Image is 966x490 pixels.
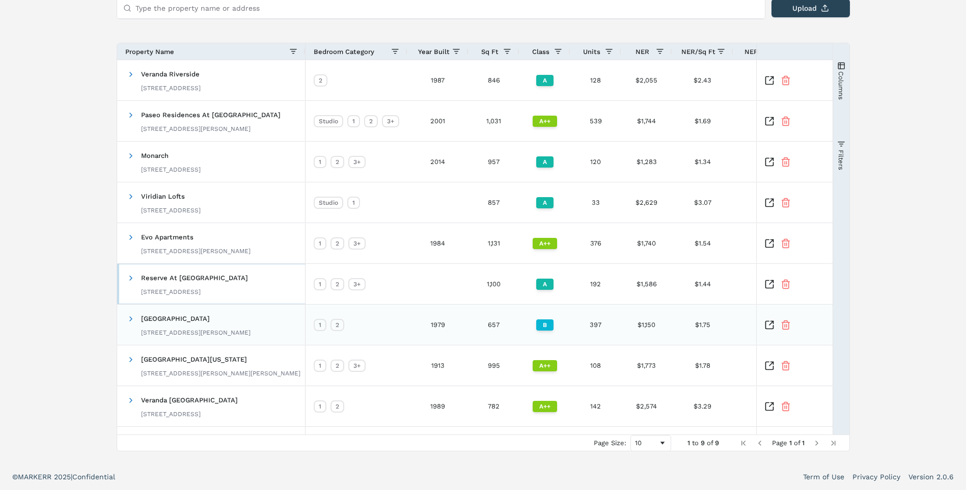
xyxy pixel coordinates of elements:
div: $1,740 [621,223,672,263]
div: 3+ [348,237,366,250]
span: NER/Sq Ft [681,48,715,56]
div: 128 [570,60,621,100]
div: - [733,182,835,223]
span: Reserve At [GEOGRAPHIC_DATA] [141,274,248,282]
div: [STREET_ADDRESS][PERSON_NAME] [141,247,251,255]
button: Remove Property From Portfolio [781,279,791,289]
span: Class [532,48,549,56]
div: A++ [533,360,557,371]
div: 2 [314,74,327,87]
div: 2 [330,237,344,250]
span: Sq Ft [481,48,499,56]
div: 1 [314,319,326,331]
div: 2 [330,360,344,372]
div: $1,586 [621,264,672,304]
span: Paseo Residences At [GEOGRAPHIC_DATA] [141,111,281,119]
div: +0.41% [733,305,835,345]
div: [STREET_ADDRESS][PERSON_NAME] [141,329,251,337]
a: Inspect Comparable [764,75,775,86]
div: 2 [364,115,378,127]
div: 1987 [407,60,468,100]
div: 376 [570,223,621,263]
div: $1.44 [672,264,733,304]
button: Remove Property From Portfolio [781,401,791,412]
div: Studio [314,115,343,127]
span: Monarch [141,152,169,159]
div: [STREET_ADDRESS] [141,84,201,92]
span: [GEOGRAPHIC_DATA][US_STATE] [141,356,247,363]
div: A [536,156,554,168]
button: Remove Property From Portfolio [781,320,791,330]
span: Viridian Lofts [141,193,185,200]
div: 657 [468,305,519,345]
div: 1989 [407,386,468,426]
div: $3.29 [672,386,733,426]
span: 1 [687,439,690,447]
div: 2 [330,319,344,331]
div: 2014 [407,142,468,182]
span: 2025 | [54,473,72,481]
div: [STREET_ADDRESS] [141,166,201,174]
a: Inspect Comparable [764,401,775,412]
div: Next Page [813,439,821,447]
div: A [536,279,554,290]
div: 3+ [348,360,366,372]
div: $2,574 [621,386,672,426]
div: 539 [570,101,621,141]
div: 1984 [407,223,468,263]
a: Inspect Comparable [764,157,775,167]
div: 846 [468,60,519,100]
div: A++ [533,401,557,412]
div: Studio [314,197,343,209]
div: 957 [468,142,519,182]
div: 995 [468,345,519,386]
span: NER Growth (Weekly) [744,48,815,56]
div: 782 [468,386,519,426]
button: Remove Property From Portfolio [781,116,791,126]
span: Property Name [125,48,174,56]
div: 857 [468,182,519,223]
span: Units [583,48,600,56]
div: $2.43 [672,60,733,100]
span: Page [772,439,787,447]
a: Inspect Comparable [764,361,775,371]
div: $1.75 [672,305,733,345]
div: 2 [330,278,344,290]
a: Inspect Comparable [764,198,775,208]
div: - [733,264,835,304]
span: 1 [802,439,805,447]
button: Remove Property From Portfolio [781,198,791,208]
div: $2,055 [621,60,672,100]
div: 108 [570,345,621,386]
div: 1 [314,360,326,372]
div: 2 [330,156,344,168]
div: $1,150 [621,305,672,345]
div: 2 [330,400,344,413]
div: +0.05% [733,60,835,100]
span: Year Built [418,48,450,56]
div: 3+ [382,115,399,127]
a: Term of Use [803,472,844,482]
div: [STREET_ADDRESS][PERSON_NAME] [141,125,281,133]
div: 3+ [348,278,366,290]
span: Columns [837,71,845,99]
span: Filters [837,149,845,170]
div: 1 [314,278,326,290]
div: B [536,319,554,331]
div: 3+ [348,156,366,168]
div: $2,629 [621,182,672,223]
a: Inspect Comparable [764,320,775,330]
div: [STREET_ADDRESS] [141,410,238,418]
span: to [692,439,699,447]
div: 33 [570,182,621,223]
div: 1 [314,400,326,413]
div: $1,773 [621,345,672,386]
span: [GEOGRAPHIC_DATA] [141,315,210,322]
div: [STREET_ADDRESS][PERSON_NAME][PERSON_NAME] [141,369,300,377]
div: 1,131 [468,223,519,263]
div: $1.69 [672,101,733,141]
a: Inspect Comparable [764,116,775,126]
span: MARKERR [18,473,54,481]
div: 1 [347,197,360,209]
span: Veranda Riverside [141,70,200,78]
